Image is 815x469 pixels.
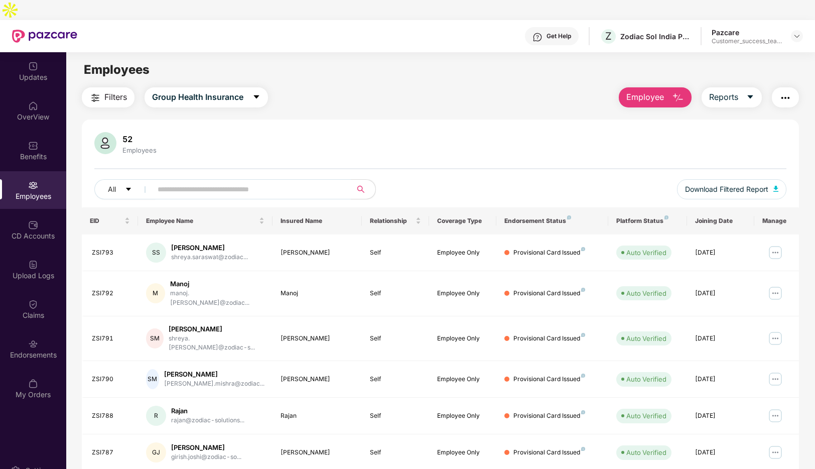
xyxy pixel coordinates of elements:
[626,411,666,421] div: Auto Verified
[626,91,664,103] span: Employee
[664,215,668,219] img: svg+xml;base64,PHN2ZyB4bWxucz0iaHR0cDovL3d3dy53My5vcmcvMjAwMC9zdmciIHdpZHRoPSI4IiBoZWlnaHQ9IjgiIH...
[605,30,612,42] span: Z
[170,289,264,308] div: manoj.[PERSON_NAME]@zodiac...
[281,248,354,258] div: [PERSON_NAME]
[626,447,666,457] div: Auto Verified
[685,184,768,195] span: Download Filtered Report
[82,207,138,234] th: EID
[437,248,488,258] div: Employee Only
[626,333,666,343] div: Auto Verified
[90,217,122,225] span: EID
[504,217,600,225] div: Endorsement Status
[84,62,150,77] span: Employees
[767,444,783,460] img: manageButton
[92,289,130,298] div: ZSI792
[281,334,354,343] div: [PERSON_NAME]
[547,32,571,40] div: Get Help
[626,288,666,298] div: Auto Verified
[89,92,101,104] img: svg+xml;base64,PHN2ZyB4bWxucz0iaHR0cDovL3d3dy53My5vcmcvMjAwMC9zdmciIHdpZHRoPSIyNCIgaGVpZ2h0PSIyNC...
[567,215,571,219] img: svg+xml;base64,PHN2ZyB4bWxucz0iaHR0cDovL3d3dy53My5vcmcvMjAwMC9zdmciIHdpZHRoPSI4IiBoZWlnaHQ9IjgiIH...
[171,452,241,462] div: girish.joshi@zodiac-so...
[513,248,585,258] div: Provisional Card Issued
[28,379,38,389] img: svg+xml;base64,PHN2ZyBpZD0iTXlfT3JkZXJzIiBkYXRhLW5hbWU9Ik15IE9yZGVycyIgeG1sbnM9Imh0dHA6Ly93d3cudz...
[581,333,585,337] img: svg+xml;base64,PHN2ZyB4bWxucz0iaHR0cDovL3d3dy53My5vcmcvMjAwMC9zdmciIHdpZHRoPSI4IiBoZWlnaHQ9IjgiIH...
[695,334,746,343] div: [DATE]
[767,330,783,346] img: manageButton
[146,442,166,462] div: GJ
[28,339,38,349] img: svg+xml;base64,PHN2ZyBpZD0iRW5kb3JzZW1lbnRzIiB4bWxucz0iaHR0cDovL3d3dy53My5vcmcvMjAwMC9zdmciIHdpZH...
[351,179,376,199] button: search
[164,370,264,379] div: [PERSON_NAME]
[92,448,130,457] div: ZSI787
[138,207,273,234] th: Employee Name
[370,289,421,298] div: Self
[145,87,268,107] button: Group Health Insurancecaret-down
[513,289,585,298] div: Provisional Card Issued
[437,334,488,343] div: Employee Only
[626,248,666,258] div: Auto Verified
[437,375,488,384] div: Employee Only
[82,87,134,107] button: Filters
[370,217,414,225] span: Relationship
[619,87,692,107] button: Employee
[370,334,421,343] div: Self
[171,406,244,416] div: Rajan
[351,185,370,193] span: search
[767,285,783,301] img: manageButton
[513,375,585,384] div: Provisional Card Issued
[146,369,159,389] div: SM
[672,92,684,104] img: svg+xml;base64,PHN2ZyB4bWxucz0iaHR0cDovL3d3dy53My5vcmcvMjAwMC9zdmciIHhtbG5zOnhsaW5rPSJodHRwOi8vd3...
[712,28,782,37] div: Pazcare
[170,279,264,289] div: Manoj
[581,447,585,451] img: svg+xml;base64,PHN2ZyB4bWxucz0iaHR0cDovL3d3dy53My5vcmcvMjAwMC9zdmciIHdpZHRoPSI4IiBoZWlnaHQ9IjgiIH...
[437,289,488,298] div: Employee Only
[695,375,746,384] div: [DATE]
[28,101,38,111] img: svg+xml;base64,PHN2ZyBpZD0iSG9tZSIgeG1sbnM9Imh0dHA6Ly93d3cudzMub3JnLzIwMDAvc3ZnIiB3aWR0aD0iMjAiIG...
[28,141,38,151] img: svg+xml;base64,PHN2ZyBpZD0iQmVuZWZpdHMiIHhtbG5zPSJodHRwOi8vd3d3LnczLm9yZy8yMDAwL3N2ZyIgd2lkdGg9Ij...
[125,186,132,194] span: caret-down
[370,411,421,421] div: Self
[429,207,496,234] th: Coverage Type
[793,32,801,40] img: svg+xml;base64,PHN2ZyBpZD0iRHJvcGRvd24tMzJ4MzIiIHhtbG5zPSJodHRwOi8vd3d3LnczLm9yZy8yMDAwL3N2ZyIgd2...
[709,91,738,103] span: Reports
[281,448,354,457] div: [PERSON_NAME]
[94,179,156,199] button: Allcaret-down
[12,30,77,43] img: New Pazcare Logo
[92,411,130,421] div: ZSI788
[28,180,38,190] img: svg+xml;base64,PHN2ZyBpZD0iRW1wbG95ZWVzIiB4bWxucz0iaHR0cDovL3d3dy53My5vcmcvMjAwMC9zdmciIHdpZHRoPS...
[370,448,421,457] div: Self
[92,375,130,384] div: ZSI790
[171,253,248,262] div: shreya.saraswat@zodiac...
[146,217,257,225] span: Employee Name
[746,93,754,102] span: caret-down
[620,32,691,41] div: Zodiac Sol India Private Limited
[28,220,38,230] img: svg+xml;base64,PHN2ZyBpZD0iQ0RfQWNjb3VudHMiIGRhdGEtbmFtZT0iQ0QgQWNjb3VudHMiIHhtbG5zPSJodHRwOi8vd3...
[767,245,783,261] img: manageButton
[104,91,127,103] span: Filters
[687,207,754,234] th: Joining Date
[164,379,264,389] div: [PERSON_NAME].mishra@zodiac...
[695,248,746,258] div: [DATE]
[513,411,585,421] div: Provisional Card Issued
[362,207,429,234] th: Relationship
[437,411,488,421] div: Employee Only
[169,334,264,353] div: shreya.[PERSON_NAME]@zodiac-s...
[581,374,585,378] img: svg+xml;base64,PHN2ZyB4bWxucz0iaHR0cDovL3d3dy53My5vcmcvMjAwMC9zdmciIHdpZHRoPSI4IiBoZWlnaHQ9IjgiIH...
[695,411,746,421] div: [DATE]
[146,243,166,263] div: SS
[370,248,421,258] div: Self
[581,288,585,292] img: svg+xml;base64,PHN2ZyB4bWxucz0iaHR0cDovL3d3dy53My5vcmcvMjAwMC9zdmciIHdpZHRoPSI4IiBoZWlnaHQ9IjgiIH...
[152,91,243,103] span: Group Health Insurance
[677,179,786,199] button: Download Filtered Report
[695,448,746,457] div: [DATE]
[767,408,783,424] img: manageButton
[171,416,244,425] div: rajan@zodiac-solutions...
[712,37,782,45] div: Customer_success_team_lead
[281,289,354,298] div: Manoj
[532,32,542,42] img: svg+xml;base64,PHN2ZyBpZD0iSGVscC0zMngzMiIgeG1sbnM9Imh0dHA6Ly93d3cudzMub3JnLzIwMDAvc3ZnIiB3aWR0aD...
[146,328,164,348] div: SM
[581,247,585,251] img: svg+xml;base64,PHN2ZyB4bWxucz0iaHR0cDovL3d3dy53My5vcmcvMjAwMC9zdmciIHdpZHRoPSI4IiBoZWlnaHQ9IjgiIH...
[171,443,241,452] div: [PERSON_NAME]
[773,186,778,192] img: svg+xml;base64,PHN2ZyB4bWxucz0iaHR0cDovL3d3dy53My5vcmcvMjAwMC9zdmciIHhtbG5zOnhsaW5rPSJodHRwOi8vd3...
[581,410,585,414] img: svg+xml;base64,PHN2ZyB4bWxucz0iaHR0cDovL3d3dy53My5vcmcvMjAwMC9zdmciIHdpZHRoPSI4IiBoZWlnaHQ9IjgiIH...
